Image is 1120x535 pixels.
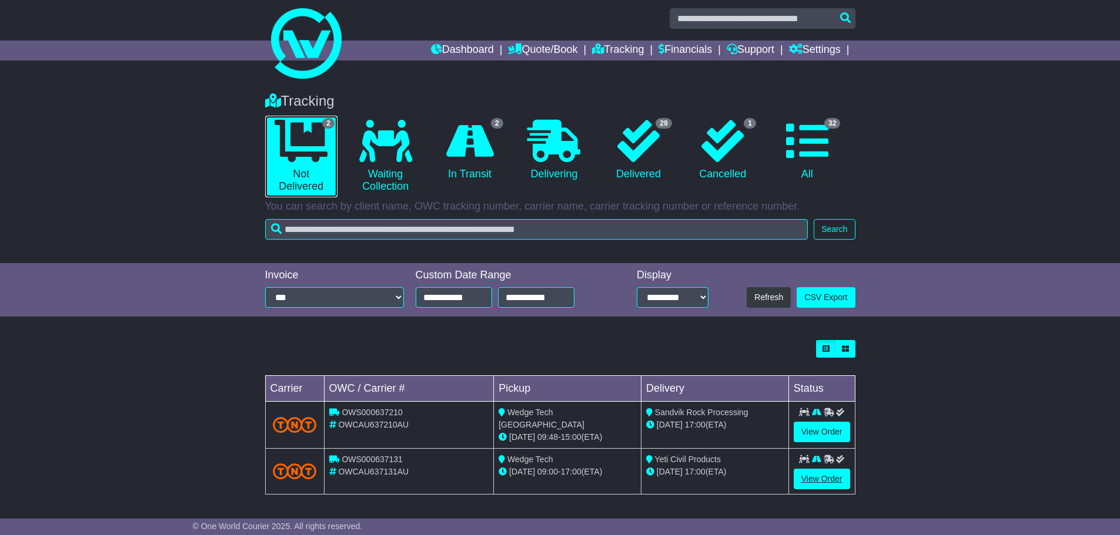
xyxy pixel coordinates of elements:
div: - (ETA) [499,466,636,478]
span: Sandvik Rock Processing [655,408,748,417]
a: View Order [794,469,850,489]
a: View Order [794,422,850,442]
a: 29 Delivered [602,116,674,185]
span: 2 [322,118,335,129]
span: OWS000637131 [342,455,403,464]
a: 32 All [771,116,843,185]
td: Delivery [641,376,788,402]
span: OWS000637210 [342,408,403,417]
span: 09:48 [537,432,558,442]
div: - (ETA) [499,431,636,443]
div: Tracking [259,93,861,110]
div: (ETA) [646,466,784,478]
a: Settings [789,41,841,60]
a: Tracking [592,41,644,60]
span: Wedge Tech [GEOGRAPHIC_DATA] [499,408,584,429]
a: Waiting Collection [349,116,422,197]
div: (ETA) [646,419,784,431]
span: [DATE] [509,467,535,476]
span: 17:00 [685,467,706,476]
span: [DATE] [509,432,535,442]
div: Display [637,269,708,282]
td: Status [788,376,855,402]
p: You can search by client name, OWC tracking number, carrier name, carrier tracking number or refe... [265,200,855,213]
span: 17:00 [685,420,706,429]
a: Dashboard [431,41,494,60]
td: Pickup [494,376,641,402]
span: © One World Courier 2025. All rights reserved. [193,521,363,531]
span: OWCAU637210AU [338,420,409,429]
span: 17:00 [561,467,581,476]
img: TNT_Domestic.png [273,463,317,479]
span: 32 [824,118,840,129]
span: 29 [656,118,671,129]
div: Custom Date Range [416,269,604,282]
img: TNT_Domestic.png [273,417,317,433]
a: 1 Cancelled [687,116,759,185]
span: Wedge Tech [507,455,553,464]
td: OWC / Carrier # [324,376,494,402]
a: CSV Export [797,287,855,308]
span: OWCAU637131AU [338,467,409,476]
a: 2 In Transit [433,116,506,185]
span: 09:00 [537,467,558,476]
span: 15:00 [561,432,581,442]
button: Refresh [747,287,791,308]
span: [DATE] [657,467,683,476]
span: 2 [491,118,503,129]
a: Delivering [518,116,590,185]
span: [DATE] [657,420,683,429]
button: Search [814,219,855,240]
a: Quote/Book [508,41,577,60]
a: Financials [658,41,712,60]
div: Invoice [265,269,404,282]
span: Yeti Civil Products [655,455,721,464]
td: Carrier [265,376,324,402]
a: Support [727,41,774,60]
span: 1 [744,118,756,129]
a: 2 Not Delivered [265,116,337,197]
